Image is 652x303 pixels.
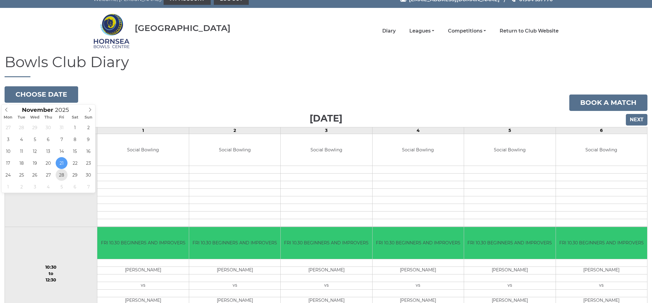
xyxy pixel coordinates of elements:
[2,157,14,169] span: November 17, 2025
[69,181,81,193] span: December 6, 2025
[97,134,189,166] td: Social Bowling
[448,28,486,34] a: Competitions
[373,267,464,274] td: [PERSON_NAME]
[5,86,78,103] button: Choose date
[82,122,94,133] span: November 2, 2025
[53,106,77,113] input: Scroll to increment
[22,107,53,113] span: Scroll to increment
[16,133,27,145] span: November 4, 2025
[2,115,15,119] span: Mon
[464,134,555,166] td: Social Bowling
[56,122,68,133] span: October 31, 2025
[464,267,555,274] td: [PERSON_NAME]
[464,282,555,289] td: vs
[42,115,55,119] span: Thu
[189,127,280,134] td: 2
[55,115,68,119] span: Fri
[93,10,130,52] img: Hornsea Bowls Centre
[16,181,27,193] span: December 2, 2025
[42,157,54,169] span: November 20, 2025
[2,169,14,181] span: November 24, 2025
[97,127,189,134] td: 1
[42,122,54,133] span: October 30, 2025
[56,181,68,193] span: December 5, 2025
[626,114,647,126] input: Next
[29,181,41,193] span: December 3, 2025
[69,122,81,133] span: November 1, 2025
[15,115,28,119] span: Tue
[569,95,647,111] a: Book a match
[42,145,54,157] span: November 13, 2025
[281,282,372,289] td: vs
[69,169,81,181] span: November 29, 2025
[42,133,54,145] span: November 6, 2025
[373,227,464,259] td: FRI 10.30 BEGINNERS AND IMPROVERS
[29,145,41,157] span: November 12, 2025
[189,134,280,166] td: Social Bowling
[56,169,68,181] span: November 28, 2025
[42,169,54,181] span: November 27, 2025
[16,145,27,157] span: November 11, 2025
[2,145,14,157] span: November 10, 2025
[97,267,189,274] td: [PERSON_NAME]
[2,122,14,133] span: October 27, 2025
[82,181,94,193] span: December 7, 2025
[69,145,81,157] span: November 15, 2025
[2,181,14,193] span: December 1, 2025
[29,133,41,145] span: November 5, 2025
[82,133,94,145] span: November 9, 2025
[69,133,81,145] span: November 8, 2025
[556,227,647,259] td: FRI 10.30 BEGINNERS AND IMPROVERS
[373,134,464,166] td: Social Bowling
[28,115,42,119] span: Wed
[556,267,647,274] td: [PERSON_NAME]
[189,227,280,259] td: FRI 10.30 BEGINNERS AND IMPROVERS
[281,127,372,134] td: 3
[29,169,41,181] span: November 26, 2025
[372,127,464,134] td: 4
[556,282,647,289] td: vs
[382,28,396,34] a: Diary
[82,169,94,181] span: November 30, 2025
[56,157,68,169] span: November 21, 2025
[29,122,41,133] span: October 29, 2025
[42,181,54,193] span: December 4, 2025
[409,28,434,34] a: Leagues
[281,134,372,166] td: Social Bowling
[69,157,81,169] span: November 22, 2025
[97,282,189,289] td: vs
[556,134,647,166] td: Social Bowling
[500,28,559,34] a: Return to Club Website
[82,115,95,119] span: Sun
[189,282,280,289] td: vs
[16,122,27,133] span: October 28, 2025
[464,127,556,134] td: 5
[16,157,27,169] span: November 18, 2025
[281,267,372,274] td: [PERSON_NAME]
[97,227,189,259] td: FRI 10.30 BEGINNERS AND IMPROVERS
[56,133,68,145] span: November 7, 2025
[2,133,14,145] span: November 3, 2025
[82,145,94,157] span: November 16, 2025
[464,227,555,259] td: FRI 10.30 BEGINNERS AND IMPROVERS
[68,115,82,119] span: Sat
[5,54,647,77] h1: Bowls Club Diary
[556,127,647,134] td: 6
[29,157,41,169] span: November 19, 2025
[135,23,231,33] div: [GEOGRAPHIC_DATA]
[373,282,464,289] td: vs
[82,157,94,169] span: November 23, 2025
[16,169,27,181] span: November 25, 2025
[56,145,68,157] span: November 14, 2025
[281,227,372,259] td: FRI 10.30 BEGINNERS AND IMPROVERS
[189,267,280,274] td: [PERSON_NAME]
